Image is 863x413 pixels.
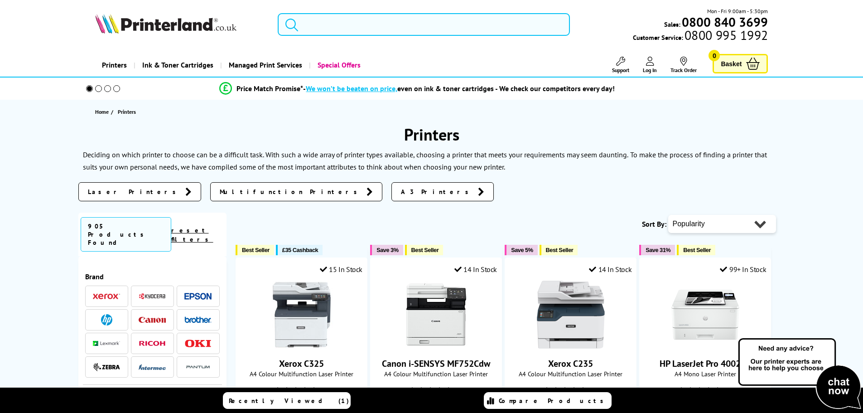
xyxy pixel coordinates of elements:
span: Best Seller [411,247,439,253]
span: Customer Service: [633,31,768,42]
a: 0800 840 3699 [680,18,768,26]
img: Xerox C235 [537,281,605,349]
span: Save 3% [376,247,398,253]
span: Basket [721,58,742,70]
a: Support [612,57,629,73]
button: Best Seller [677,245,715,255]
span: A4 Colour Multifunction Laser Printer [510,369,632,378]
span: Save 31% [646,247,670,253]
a: Canon [139,314,166,326]
a: Home [95,107,111,117]
span: 0 [709,50,720,61]
button: £35 Cashback [276,245,323,255]
img: Open Live Chat window [736,337,863,411]
div: 14 In Stock [454,265,497,274]
span: Sales: [664,20,680,29]
p: To make the process of finding a printer that suits your own personal needs, we have compiled som... [83,150,767,171]
span: Support [612,67,629,73]
b: 0800 840 3699 [682,14,768,30]
button: Best Seller [405,245,444,255]
a: Xerox [93,291,120,302]
img: Brother [184,316,212,323]
a: Multifunction Printers [210,182,382,201]
button: Save 31% [639,245,675,255]
img: HP LaserJet Pro 4002dn [671,281,739,349]
a: Special Offers [309,53,367,77]
a: Log In [643,57,657,73]
span: Mon - Fri 9:00am - 5:30pm [707,7,768,15]
img: Pantum [184,362,212,373]
a: HP LaserJet Pro 4002dn [660,358,751,369]
img: Ricoh [139,341,166,346]
span: (84) [321,383,330,400]
span: Recently Viewed (1) [229,397,349,405]
a: Intermec [139,361,166,373]
a: Recently Viewed (1) [223,392,351,409]
img: Xerox C325 [268,281,336,349]
span: Ink & Toner Cartridges [142,53,213,77]
a: reset filters [171,226,213,243]
a: Managed Print Services [220,53,309,77]
a: Compare Products [484,392,612,409]
a: Lexmark [93,338,120,349]
span: Printers [118,108,136,115]
img: Xerox [93,293,120,300]
button: Best Seller [540,245,578,255]
span: Best Seller [683,247,711,253]
a: HP LaserJet Pro 4002dn [671,341,739,350]
img: Zebra [93,363,120,372]
a: Basket 0 [713,54,768,73]
a: Xerox C325 [268,341,336,350]
img: Lexmark [93,341,120,346]
span: (39) [455,383,464,400]
img: Epson [184,293,212,300]
a: Xerox C325 [279,358,324,369]
span: Laser Printers [88,187,181,196]
span: Best Seller [242,247,270,253]
a: A3 Printers [391,182,494,201]
a: OKI [184,338,212,349]
img: OKI [184,340,212,347]
h1: Printers [78,124,785,145]
span: Best Seller [546,247,574,253]
span: (56) [590,383,599,400]
a: Ink & Toner Cartridges [134,53,220,77]
button: Save 3% [370,245,403,255]
a: Xerox C235 [537,341,605,350]
p: Deciding on which printer to choose can be a difficult task. With such a wide array of printer ty... [83,150,628,159]
a: Printerland Logo [95,14,267,35]
span: A3 Printers [401,187,473,196]
a: Kyocera [139,291,166,302]
img: Canon i-SENSYS MF752Cdw [402,281,470,349]
img: HP [101,314,112,326]
a: Laser Printers [78,182,201,201]
span: Compare Products [499,397,608,405]
a: Canon i-SENSYS MF752Cdw [382,358,490,369]
a: Xerox C235 [548,358,593,369]
div: 99+ In Stock [720,265,766,274]
span: A4 Colour Multifunction Laser Printer [375,369,497,378]
li: modal_Promise [74,81,761,97]
button: Best Seller [236,245,274,255]
img: Kyocera [139,293,166,300]
span: 0800 995 1992 [683,31,768,39]
span: Log In [643,67,657,73]
a: Zebra [93,361,120,373]
span: We won’t be beaten on price, [306,84,397,93]
span: Multifunction Printers [220,187,362,196]
a: Printers [95,53,134,77]
div: 15 In Stock [320,265,362,274]
div: 14 In Stock [589,265,632,274]
a: Brother [184,314,212,326]
img: Canon [139,317,166,323]
span: £35 Cashback [282,247,318,253]
img: Intermec [139,364,166,370]
div: - even on ink & toner cartridges - We check our competitors every day! [303,84,615,93]
a: Epson [184,291,212,302]
span: A4 Colour Multifunction Laser Printer [241,369,362,378]
span: 905 Products Found [81,217,171,252]
a: Ricoh [139,338,166,349]
span: Price Match Promise* [236,84,303,93]
span: Sort By: [642,219,666,228]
